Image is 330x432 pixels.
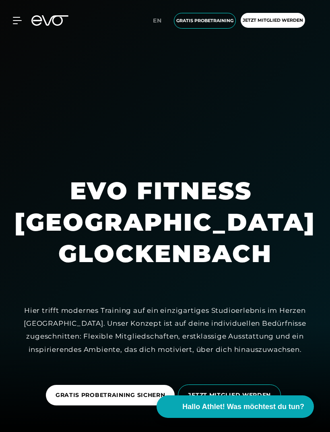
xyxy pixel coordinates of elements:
[56,391,165,399] span: GRATIS PROBETRAINING SICHERN
[6,175,324,269] h1: EVO FITNESS [GEOGRAPHIC_DATA] GLOCKENBACH
[188,391,271,399] span: JETZT MITGLIED WERDEN
[238,13,307,29] a: Jetzt Mitglied werden
[46,379,178,411] a: GRATIS PROBETRAINING SICHERN
[171,13,238,29] a: Gratis Probetraining
[176,17,233,24] span: Gratis Probetraining
[153,17,162,24] span: en
[6,304,324,356] div: Hier trifft modernes Training auf ein einzigartiges Studioerlebnis im Herzen [GEOGRAPHIC_DATA]. U...
[243,17,303,24] span: Jetzt Mitglied werden
[157,395,314,418] button: Hallo Athlet! Was möchtest du tun?
[182,401,304,412] span: Hallo Athlet! Was möchtest du tun?
[153,16,167,25] a: en
[178,378,284,412] a: JETZT MITGLIED WERDEN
